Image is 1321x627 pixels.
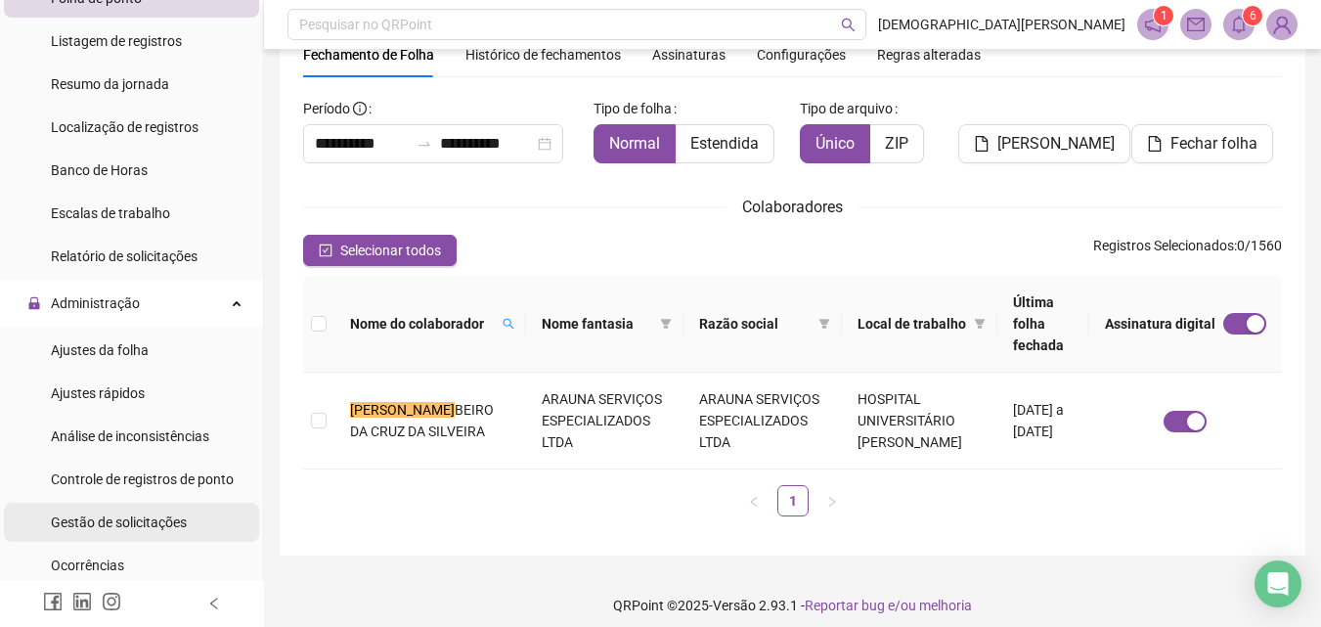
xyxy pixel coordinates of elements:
[1161,9,1167,22] span: 1
[51,515,187,530] span: Gestão de solicitações
[858,313,966,335] span: Local de trabalho
[1267,10,1297,39] img: 69351
[800,98,893,119] span: Tipo de arquivo
[958,124,1130,163] button: [PERSON_NAME]
[816,485,848,516] li: Próxima página
[417,136,432,152] span: to
[974,136,990,152] span: file
[51,342,149,358] span: Ajustes da folha
[841,18,856,32] span: search
[818,318,830,330] span: filter
[499,309,518,338] span: search
[757,48,846,62] span: Configurações
[594,98,672,119] span: Tipo de folha
[1144,16,1162,33] span: notification
[51,471,234,487] span: Controle de registros de ponto
[526,373,684,470] td: ARAUNA SERVIÇOS ESPECIALIZADOS LTDA
[43,592,63,611] span: facebook
[777,485,809,516] li: 1
[816,485,848,516] button: right
[1255,560,1301,607] div: Open Intercom Messenger
[738,485,770,516] li: Página anterior
[51,295,140,311] span: Administração
[778,486,808,515] a: 1
[51,205,170,221] span: Escalas de trabalho
[738,485,770,516] button: left
[1187,16,1205,33] span: mail
[652,48,726,62] span: Assinaturas
[1105,313,1215,335] span: Assinatura digital
[815,309,834,338] span: filter
[878,14,1125,35] span: [DEMOGRAPHIC_DATA][PERSON_NAME]
[51,428,209,444] span: Análise de inconsistências
[609,134,660,153] span: Normal
[1154,6,1173,25] sup: 1
[826,496,838,508] span: right
[51,119,198,135] span: Localização de registros
[417,136,432,152] span: swap-right
[699,313,811,335] span: Razão social
[997,276,1089,373] th: Última folha fechada
[1093,235,1282,266] span: : 0 / 1560
[683,373,842,470] td: ARAUNA SERVIÇOS ESPECIALIZADOS LTDA
[353,102,367,115] span: info-circle
[51,558,124,573] span: Ocorrências
[350,402,455,418] mark: [PERSON_NAME]
[102,592,121,611] span: instagram
[1170,132,1257,156] span: Fechar folha
[51,385,145,401] span: Ajustes rápidos
[1147,136,1163,152] span: file
[815,134,855,153] span: Único
[319,244,332,257] span: check-square
[656,309,676,338] span: filter
[997,373,1089,470] td: [DATE] a [DATE]
[842,373,997,470] td: HOSPITAL UNIVERSITÁRIO [PERSON_NAME]
[51,162,148,178] span: Banco de Horas
[1250,9,1256,22] span: 6
[885,134,908,153] span: ZIP
[690,134,759,153] span: Estendida
[742,198,843,216] span: Colaboradores
[51,248,198,264] span: Relatório de solicitações
[974,318,986,330] span: filter
[303,101,350,116] span: Período
[877,48,981,62] span: Regras alteradas
[970,309,990,338] span: filter
[72,592,92,611] span: linkedin
[303,235,457,266] button: Selecionar todos
[465,47,621,63] span: Histórico de fechamentos
[350,313,495,335] span: Nome do colaborador
[1131,124,1273,163] button: Fechar folha
[51,33,182,49] span: Listagem de registros
[1230,16,1248,33] span: bell
[207,597,221,610] span: left
[303,47,434,63] span: Fechamento de Folha
[997,132,1115,156] span: [PERSON_NAME]
[660,318,672,330] span: filter
[1243,6,1262,25] sup: 6
[748,496,760,508] span: left
[503,318,514,330] span: search
[27,296,41,310] span: lock
[340,240,441,261] span: Selecionar todos
[1093,238,1234,253] span: Registros Selecionados
[51,76,169,92] span: Resumo da jornada
[542,313,653,335] span: Nome fantasia
[805,598,972,613] span: Reportar bug e/ou melhoria
[713,598,756,613] span: Versão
